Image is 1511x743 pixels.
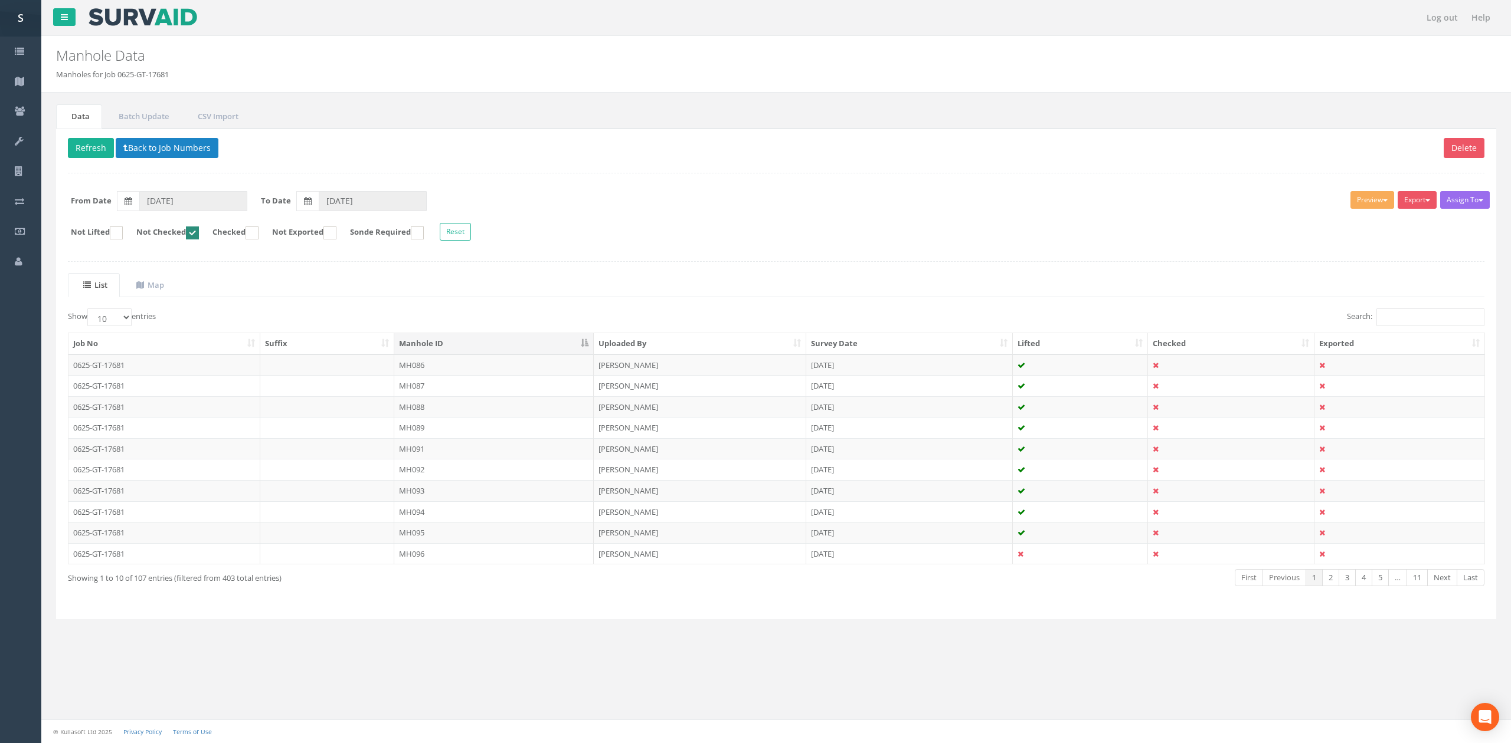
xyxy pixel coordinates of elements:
div: Open Intercom Messenger [1471,703,1499,731]
td: MH093 [394,480,594,501]
td: [PERSON_NAME] [594,522,806,543]
div: Showing 1 to 10 of 107 entries (filtered from 403 total entries) [68,568,648,584]
button: Assign To [1440,191,1490,209]
select: Showentries [87,308,132,326]
td: 0625-GT-17681 [68,438,260,459]
td: MH087 [394,375,594,396]
a: Batch Update [103,104,181,129]
a: 11 [1407,569,1428,586]
h2: Manhole Data [56,48,1253,63]
button: Refresh [68,138,114,158]
label: Not Exported [260,226,336,239]
td: [DATE] [806,375,1013,396]
td: [PERSON_NAME] [594,459,806,480]
td: [PERSON_NAME] [594,396,806,417]
a: Privacy Policy [123,728,162,736]
label: Checked [201,226,259,239]
a: Map [121,273,176,297]
td: [PERSON_NAME] [594,438,806,459]
td: [DATE] [806,501,1013,522]
td: 0625-GT-17681 [68,354,260,376]
td: [DATE] [806,438,1013,459]
input: From Date [139,191,247,211]
th: Job No: activate to sort column ascending [68,333,260,354]
a: Data [56,104,102,129]
td: [DATE] [806,396,1013,417]
small: © Kullasoft Ltd 2025 [53,728,112,736]
a: First [1235,569,1263,586]
th: Suffix: activate to sort column ascending [260,333,395,354]
input: Search: [1376,308,1484,326]
td: 0625-GT-17681 [68,396,260,417]
td: [DATE] [806,354,1013,376]
th: Manhole ID: activate to sort column descending [394,333,594,354]
th: Uploaded By: activate to sort column ascending [594,333,806,354]
td: 0625-GT-17681 [68,543,260,564]
a: Next [1427,569,1457,586]
a: Terms of Use [173,728,212,736]
td: 0625-GT-17681 [68,375,260,396]
th: Survey Date: activate to sort column ascending [806,333,1013,354]
td: 0625-GT-17681 [68,522,260,543]
label: Search: [1347,308,1484,326]
td: [DATE] [806,543,1013,564]
td: MH095 [394,522,594,543]
td: 0625-GT-17681 [68,480,260,501]
td: 0625-GT-17681 [68,501,260,522]
td: [DATE] [806,417,1013,438]
button: Back to Job Numbers [116,138,218,158]
a: 1 [1306,569,1323,586]
a: 3 [1339,569,1356,586]
uib-tab-heading: List [83,280,107,290]
a: 5 [1372,569,1389,586]
td: MH092 [394,459,594,480]
a: … [1388,569,1407,586]
label: From Date [71,195,112,206]
button: Preview [1350,191,1394,209]
a: Previous [1263,569,1306,586]
td: [PERSON_NAME] [594,417,806,438]
a: 4 [1355,569,1372,586]
td: 0625-GT-17681 [68,417,260,438]
a: CSV Import [182,104,251,129]
td: MH096 [394,543,594,564]
label: To Date [261,195,291,206]
a: Last [1457,569,1484,586]
li: Manholes for Job 0625-GT-17681 [56,69,169,80]
label: Sonde Required [338,226,424,239]
td: [DATE] [806,459,1013,480]
td: [PERSON_NAME] [594,375,806,396]
td: MH088 [394,396,594,417]
td: MH094 [394,501,594,522]
td: MH089 [394,417,594,438]
td: MH086 [394,354,594,376]
td: 0625-GT-17681 [68,459,260,480]
a: 2 [1322,569,1339,586]
label: Show entries [68,308,156,326]
th: Exported: activate to sort column ascending [1314,333,1484,354]
td: [PERSON_NAME] [594,543,806,564]
th: Checked: activate to sort column ascending [1148,333,1314,354]
td: MH091 [394,438,594,459]
td: [PERSON_NAME] [594,480,806,501]
th: Lifted: activate to sort column ascending [1013,333,1149,354]
td: [DATE] [806,480,1013,501]
label: Not Checked [125,226,199,239]
button: Delete [1444,138,1484,158]
uib-tab-heading: Map [136,280,164,290]
button: Reset [440,222,471,240]
td: [PERSON_NAME] [594,354,806,376]
a: List [68,273,120,297]
td: [PERSON_NAME] [594,501,806,522]
button: Export [1398,191,1437,209]
input: To Date [319,191,427,211]
label: Not Lifted [59,226,123,239]
td: [DATE] [806,522,1013,543]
